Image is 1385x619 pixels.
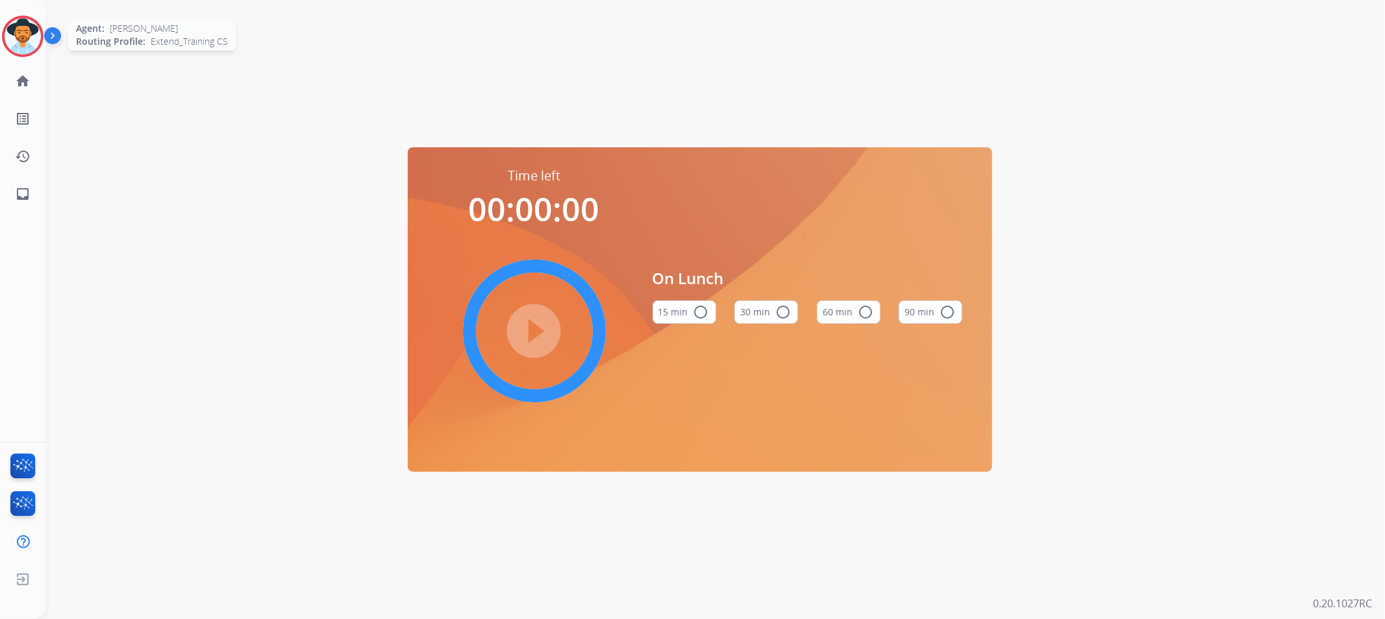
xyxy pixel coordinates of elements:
[151,35,228,48] span: Extend_Training CS
[15,149,31,164] mat-icon: history
[693,304,709,320] mat-icon: radio_button_unchecked
[76,35,145,48] span: Routing Profile:
[76,22,105,35] span: Agent:
[15,73,31,89] mat-icon: home
[469,187,600,231] span: 00:00:00
[899,300,962,324] button: 90 min
[1313,596,1372,611] p: 0.20.1027RC
[110,22,178,35] span: [PERSON_NAME]
[775,304,791,320] mat-icon: radio_button_unchecked
[15,186,31,202] mat-icon: inbox
[508,167,560,185] span: Time left
[734,300,798,324] button: 30 min
[940,304,955,320] mat-icon: radio_button_unchecked
[5,18,41,55] img: avatar
[653,267,963,290] span: On Lunch
[817,300,880,324] button: 60 min
[15,111,31,127] mat-icon: list_alt
[653,300,716,324] button: 15 min
[858,304,873,320] mat-icon: radio_button_unchecked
